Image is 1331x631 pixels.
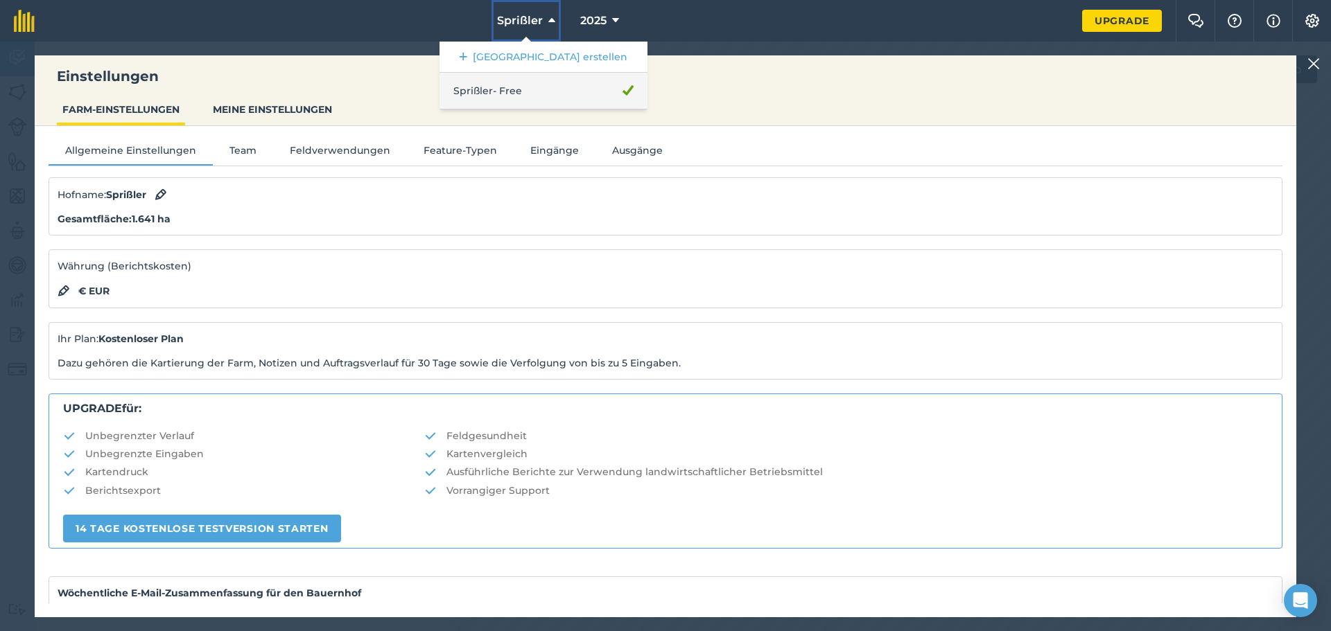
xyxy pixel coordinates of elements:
[14,10,35,32] img: fieldmargin Logo
[595,143,679,163] button: Ausgänge
[1226,14,1243,28] img: Ein Fragezeichen-Symbol
[132,213,155,225] font: 1.641
[446,484,550,497] font: Vorrangiger Support
[612,144,663,157] font: Ausgänge
[62,103,180,116] font: FARM-EINSTELLUNGEN
[530,144,579,157] font: Eingänge
[213,103,332,116] font: MEINE EINSTELLUNGEN
[1082,10,1162,32] a: Upgrade
[1284,584,1317,617] div: Öffnen Sie den Intercom Messenger
[407,143,514,163] button: Feature-Typen
[76,522,329,535] font: 14 TAGE KOSTENLOSE TESTVERSION STARTEN
[514,143,595,163] button: Eingänge
[49,143,213,163] button: Allgemeine Einstellungen
[446,429,527,442] font: Feldgesundheit
[85,465,148,478] font: Kartendruck
[453,85,493,97] font: Sprißler
[89,285,110,297] font: EUR
[1267,12,1280,29] img: svg+xml;base64,PHN2ZyB4bWxucz0iaHR0cDovL3d3dy53My5vcmcvMjAwMC9zdmciIHdpZHRoPSIxNyIgaGVpZ2h0PSIxNy...
[63,402,122,415] font: UPGRADE
[58,332,98,345] font: Ihr Plan:
[440,42,647,73] a: [GEOGRAPHIC_DATA] erstellen
[63,515,341,542] a: 14 TAGE KOSTENLOSE TESTVERSION STARTEN
[493,85,522,97] font: - Free
[85,429,194,442] font: Unbegrenzter Verlauf
[157,213,171,225] font: ha
[207,96,338,123] button: MEINE EINSTELLUNGEN
[1304,14,1321,28] img: Ein Zahnradsymbol
[58,283,70,299] img: svg+xml;base64,PHN2ZyB4bWxucz0iaHR0cDovL3d3dy53My5vcmcvMjAwMC9zdmciIHdpZHRoPSIxOCIgaGVpZ2h0PSIyNC...
[446,447,528,460] font: Kartenvergleich
[213,143,273,163] button: Team
[1307,55,1320,72] img: svg+xml;base64,PHN2ZyB4bWxucz0iaHR0cDovL3d3dy53My5vcmcvMjAwMC9zdmciIHdpZHRoPSIyMiIgaGVpZ2h0PSIzMC...
[78,285,86,297] font: €
[104,188,106,201] font: :
[98,332,184,345] font: Kostenloser Plan
[57,96,185,123] button: FARM-EINSTELLUNGEN
[57,68,159,85] font: Einstellungen
[155,186,167,203] img: svg+xml;base64,PHN2ZyB4bWxucz0iaHR0cDovL3d3dy53My5vcmcvMjAwMC9zdmciIHdpZHRoPSIxOCIgaGVpZ2h0PSIyNC...
[273,143,407,163] button: Feldverwendungen
[58,188,104,201] font: Hofname
[65,144,196,157] font: Allgemeine Einstellungen
[85,484,161,497] font: Berichtsexport
[122,402,141,415] font: für:
[290,144,390,157] font: Feldverwendungen
[1095,15,1149,27] font: Upgrade
[106,188,146,201] font: Sprißler
[1188,14,1204,28] img: Zwei Sprechblasen überlappen sich, wobei die linke Blase im Vordergrund steht
[85,447,204,460] font: Unbegrenzte Eingaben
[473,51,627,63] font: [GEOGRAPHIC_DATA] erstellen
[446,465,823,478] font: Ausführliche Berichte zur Verwendung landwirtschaftlicher Betriebsmittel
[58,587,361,599] font: Wöchentliche E-Mail-Zusammenfassung für den Bauernhof
[497,14,543,27] font: Sprißler
[58,260,191,272] font: Währung (Berichtskosten)
[58,357,681,369] font: Dazu gehören die Kartierung der Farm, Notizen und Auftragsverlauf für 30 Tage sowie die Verfolgun...
[424,144,497,157] font: Feature-Typen
[58,213,129,225] font: Gesamtfläche
[129,213,132,225] font: :
[580,14,607,27] font: 2025
[440,73,647,109] a: Sprißler- Free
[229,144,256,157] font: Team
